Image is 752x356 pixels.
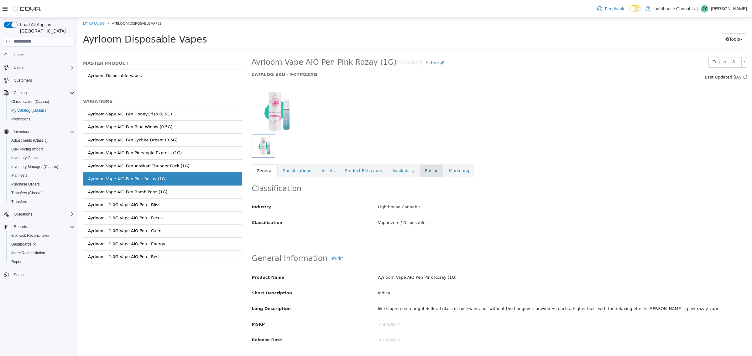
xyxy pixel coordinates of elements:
[1,270,77,279] button: Settings
[10,223,87,229] div: Ayrloom - 1.0G Vape AIO Pen - Energy
[10,119,99,125] div: Ayrloom Vape AIO Pen Lychee Dream (0.5G)
[9,172,30,179] a: Manifests
[644,16,668,27] button: Tools
[9,249,48,257] a: Metrc Reconciliation
[5,43,164,48] h5: MASTER PRODUCT
[5,3,26,8] a: My Catalog
[174,304,187,309] span: MSRP
[5,81,164,86] h5: VARIATIONS
[6,231,77,240] button: BioTrack Reconciliation
[702,5,707,13] span: JY
[1,63,77,72] button: Users
[295,200,673,211] div: Vaporizers / Disposables
[11,173,27,178] span: Manifests
[11,191,43,196] span: Transfers (Classic)
[295,286,673,297] div: like sipping on a bright + floral glass of rosé wine, but without the hangover. unwind + reach a ...
[10,236,81,242] div: Ayrloom - 1.0G Vape AIO Pen - Rest
[14,212,32,217] span: Operations
[11,99,49,104] span: Classification (Classic)
[11,64,26,71] button: Users
[174,288,212,293] span: Long Description
[295,317,673,328] div: < empty >
[4,48,75,296] nav: Complex example
[34,3,83,8] span: Ayrloom Disposable Vapes
[9,137,50,144] a: Adjustments (Classic)
[6,154,77,162] button: Inventory Count
[174,257,206,262] span: Product Name
[6,257,77,266] button: Reports
[6,180,77,189] button: Purchase Orders
[10,145,111,151] div: Ayrloom Vape AIO Pen Alaskan Thunder Fuck (1G)
[595,3,626,15] a: Feedback
[11,77,34,84] a: Customers
[11,251,45,256] span: Metrc Reconciliation
[9,249,75,257] span: Metrc Reconciliation
[11,259,24,264] span: Reports
[6,145,77,154] button: Bulk Pricing Import
[309,146,341,160] a: Availability
[174,202,204,207] span: Classification
[9,189,75,197] span: Transfers (Classic)
[11,164,58,169] span: Inventory Manager (Classic)
[9,98,52,105] a: Classification (Classic)
[9,137,75,144] span: Adjustments (Classic)
[9,181,42,188] a: Purchase Orders
[10,210,83,216] div: Ayrloom - 1.0G Vape AIO Pen - Calm
[6,136,77,145] button: Adjustments (Classic)
[318,42,344,47] small: [Variation]
[10,132,103,138] div: Ayrloom Vape AIO Pen Pineapple Express (1G)
[1,50,77,59] button: Home
[295,301,673,312] div: < empty >
[654,5,695,13] p: Lighthouse Cannabis
[6,189,77,197] button: Transfers (Classic)
[630,39,661,49] span: English - US
[11,242,36,247] span: Dashboards
[249,235,268,247] button: Edit
[630,39,669,50] a: English - US
[173,40,318,49] span: Ayrloom Vape AIO Pen Pink Rozay (1G)
[629,5,642,12] input: Dark Mode
[9,172,75,179] span: Manifests
[9,241,39,248] a: Dashboards
[14,129,29,134] span: Inventory
[9,198,29,206] a: Transfers
[9,163,61,170] a: Inventory Manager (Classic)
[173,69,220,116] img: 150
[174,235,669,247] h2: General Information
[697,5,698,13] p: |
[9,189,45,197] a: Transfers (Classic)
[11,211,35,218] button: Operations
[11,155,38,160] span: Inventory Count
[9,154,40,162] a: Inventory Count
[10,197,84,203] div: Ayrloom - 1.0G Vape AIO Pen - Focus
[174,320,204,324] span: Release Date
[295,184,673,195] div: Lighthouse Cannabis
[295,270,673,281] div: Indica
[174,273,214,277] span: Short Description
[10,184,82,190] div: Ayrloom - 1.0G Vape AIO Pen - Bliss
[9,232,75,239] span: BioTrack Reconciliation
[6,197,77,206] button: Transfers
[14,224,27,229] span: Reports
[11,128,75,135] span: Inventory
[9,107,75,114] span: My Catalog (Classic)
[5,51,164,64] a: Ayrloom Disposable Vapes
[9,107,49,114] a: My Catalog (Classic)
[11,223,75,231] span: Reports
[711,5,747,13] p: [PERSON_NAME]
[9,198,75,206] span: Transfers
[173,54,543,59] h5: CATALOG SKU - FKTM2ZAG
[5,16,129,27] span: Ayrloom Disposable Vapes
[11,138,48,143] span: Adjustments (Classic)
[174,187,193,191] span: Industry
[11,271,30,279] a: Settings
[342,146,365,160] a: Pricing
[11,76,75,84] span: Customers
[9,154,75,162] span: Inventory Count
[10,93,94,99] div: Ayrloom Vape AIO Pen HoneyCrisp (0.5G)
[10,106,94,112] div: Ayrloom Vape AIO Pen Blue Widow (0.5G)
[6,249,77,257] button: Metrc Reconciliation
[11,233,50,238] span: BioTrack Reconciliation
[655,57,669,62] span: [DATE]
